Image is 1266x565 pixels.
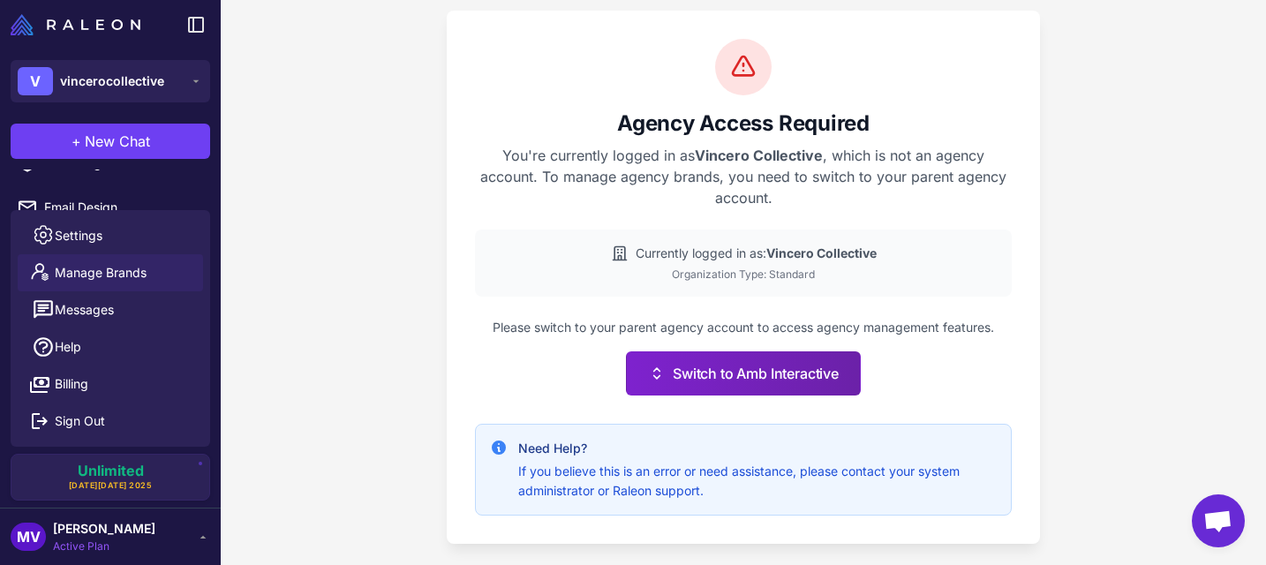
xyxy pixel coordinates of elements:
[18,67,53,95] div: V
[55,300,114,320] span: Messages
[18,403,203,440] button: Sign Out
[18,328,203,365] a: Help
[766,245,877,260] strong: Vincero Collective
[53,519,155,539] span: [PERSON_NAME]
[11,523,46,551] div: MV
[69,479,153,492] span: [DATE][DATE] 2025
[11,14,140,35] img: Raleon Logo
[60,72,164,91] span: vincerocollective
[489,267,998,282] div: Organization Type: Standard
[7,189,214,226] a: Email Design
[518,462,997,501] p: If you believe this is an error or need assistance, please contact your system administrator or R...
[55,263,147,282] span: Manage Brands
[53,539,155,554] span: Active Plan
[11,14,147,35] a: Raleon Logo
[11,124,210,159] button: +New Chat
[695,147,823,164] strong: Vincero Collective
[55,374,88,394] span: Billing
[85,131,150,152] span: New Chat
[55,337,81,357] span: Help
[1192,494,1245,547] div: Open chat
[475,145,1012,208] p: You're currently logged in as , which is not an agency account. To manage agency brands, you need...
[11,60,210,102] button: Vvincerocollective
[55,411,105,431] span: Sign Out
[475,109,1012,138] h2: Agency Access Required
[44,198,200,217] span: Email Design
[78,463,144,478] span: Unlimited
[18,291,203,328] button: Messages
[626,351,861,395] button: Switch to Amb Interactive
[518,439,997,458] h4: Need Help?
[55,226,102,245] span: Settings
[72,131,81,152] span: +
[475,318,1012,337] p: Please switch to your parent agency account to access agency management features.
[636,244,877,263] span: Currently logged in as:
